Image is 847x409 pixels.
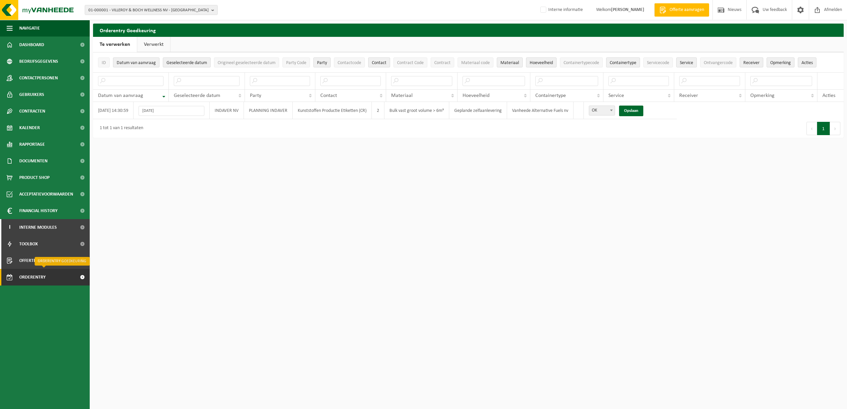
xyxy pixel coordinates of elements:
a: Te verwerken [93,37,137,52]
button: ServicecodeServicecode: Activate to sort [643,57,673,67]
span: Opmerking [770,60,791,65]
span: OK [589,106,615,115]
td: INDAVER NV [210,102,244,119]
span: Offerte aanvragen [19,252,61,269]
span: Party Code [286,60,306,65]
a: Verwerkt [137,37,170,52]
span: Containertype [610,60,636,65]
span: Service [680,60,693,65]
span: Contact [320,93,337,98]
span: Documenten [19,153,48,169]
button: OntvangercodeOntvangercode: Activate to sort [700,57,736,67]
span: Datum van aanvraag [98,93,143,98]
span: Acceptatievoorwaarden [19,186,73,203]
span: Opmerking [750,93,775,98]
button: ReceiverReceiver: Activate to sort [740,57,763,67]
span: I [7,219,13,236]
span: Financial History [19,203,57,219]
td: 2 [372,102,384,119]
button: Acties [798,57,816,67]
button: 1 [817,122,830,135]
button: Previous [806,122,817,135]
button: ContainertypecodeContainertypecode: Activate to sort [560,57,603,67]
span: Contactcode [338,60,361,65]
span: Orderentry Goedkeuring [19,269,75,286]
button: HoeveelheidHoeveelheid: Activate to sort [526,57,557,67]
span: Product Shop [19,169,50,186]
td: Bulk vast groot volume > 6m³ [384,102,449,119]
span: Datum van aanvraag [117,60,156,65]
button: Materiaal codeMateriaal code: Activate to sort [458,57,493,67]
span: Materiaal [391,93,413,98]
span: Geselecteerde datum [166,60,207,65]
button: ContainertypeContainertype: Activate to sort [606,57,640,67]
span: Service [608,93,624,98]
span: Materiaal code [461,60,490,65]
strong: [PERSON_NAME] [611,7,644,12]
span: Party [250,93,261,98]
span: Containertype [535,93,566,98]
span: Toolbox [19,236,38,252]
td: Vanheede Alternative Fuels nv [507,102,574,119]
span: Dashboard [19,37,44,53]
button: Party CodeParty Code: Activate to sort [282,57,310,67]
button: PartyParty: Activate to sort [313,57,331,67]
button: Contract CodeContract Code: Activate to sort [393,57,427,67]
td: Geplande zelfaanlevering [449,102,507,119]
span: Ontvangercode [704,60,733,65]
button: ContactContact: Activate to sort [368,57,390,67]
span: Contactpersonen [19,70,58,86]
span: ID [102,60,106,65]
span: Servicecode [647,60,669,65]
div: 1 tot 1 van 1 resultaten [96,123,143,134]
span: 01-000001 - VILLEROY & BOCH WELLNESS NV - [GEOGRAPHIC_DATA] [88,5,209,15]
button: MateriaalMateriaal: Activate to sort [497,57,523,67]
span: Hoeveelheid [530,60,553,65]
span: Contract [434,60,451,65]
span: Party [317,60,327,65]
h2: Orderentry Goedkeuring [93,24,844,37]
span: Bedrijfsgegevens [19,53,58,70]
span: Offerte aanvragen [668,7,706,13]
span: Receiver [679,93,698,98]
button: ServiceService: Activate to sort [676,57,697,67]
span: Origineel geselecteerde datum [218,60,275,65]
span: Geselecteerde datum [174,93,220,98]
span: Acties [822,93,835,98]
button: Datum van aanvraagDatum van aanvraag: Activate to remove sorting [113,57,159,67]
span: Contact [372,60,386,65]
span: Contract Code [397,60,424,65]
span: Containertypecode [564,60,599,65]
button: 01-000001 - VILLEROY & BOCH WELLNESS NV - [GEOGRAPHIC_DATA] [85,5,218,15]
button: IDID: Activate to sort [98,57,110,67]
button: ContactcodeContactcode: Activate to sort [334,57,365,67]
span: Receiver [743,60,760,65]
span: Materiaal [500,60,519,65]
label: Interne informatie [539,5,583,15]
td: PLANNING INDAVER [244,102,293,119]
button: Next [830,122,840,135]
span: Kalender [19,120,40,136]
a: Offerte aanvragen [654,3,709,17]
td: Kunststoffen Productie Etiketten (CR) [293,102,372,119]
span: Rapportage [19,136,45,153]
span: Acties [801,60,813,65]
span: Gebruikers [19,86,44,103]
span: Contracten [19,103,45,120]
button: Origineel geselecteerde datumOrigineel geselecteerde datum: Activate to sort [214,57,279,67]
span: Hoeveelheid [463,93,489,98]
span: Navigatie [19,20,40,37]
td: [DATE] 14:30:59 [93,102,134,119]
button: ContractContract: Activate to sort [431,57,454,67]
button: Geselecteerde datumGeselecteerde datum: Activate to sort [163,57,211,67]
span: OK [589,106,615,116]
button: OpmerkingOpmerking: Activate to sort [767,57,794,67]
span: Interne modules [19,219,57,236]
a: Opslaan [619,106,643,116]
